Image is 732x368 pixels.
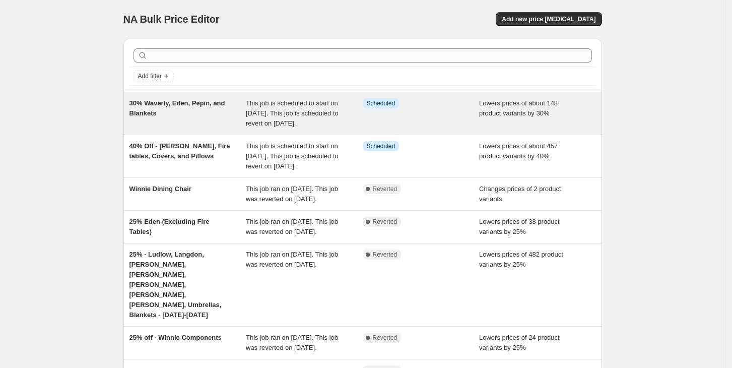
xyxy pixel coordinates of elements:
[134,70,174,82] button: Add filter
[373,334,397,342] span: Reverted
[479,251,563,268] span: Lowers prices of 482 product variants by 25%
[502,15,595,23] span: Add new price [MEDICAL_DATA]
[479,334,560,351] span: Lowers prices of 24 product variants by 25%
[479,142,558,160] span: Lowers prices of about 457 product variants by 40%
[496,12,602,26] button: Add new price [MEDICAL_DATA]
[479,99,558,117] span: Lowers prices of about 148 product variants by 30%
[373,185,397,193] span: Reverted
[246,334,338,351] span: This job ran on [DATE]. This job was reverted on [DATE].
[246,251,338,268] span: This job ran on [DATE]. This job was reverted on [DATE].
[373,218,397,226] span: Reverted
[367,142,395,150] span: Scheduled
[373,251,397,259] span: Reverted
[246,142,339,170] span: This job is scheduled to start on [DATE]. This job is scheduled to revert on [DATE].
[367,99,395,107] span: Scheduled
[246,99,339,127] span: This job is scheduled to start on [DATE]. This job is scheduled to revert on [DATE].
[129,334,222,341] span: 25% off - Winnie Components
[479,218,560,235] span: Lowers prices of 38 product variants by 25%
[129,99,225,117] span: 30% Waverly, Eden, Pepin, and Blankets
[123,14,220,25] span: NA Bulk Price Editor
[129,185,191,193] span: Winnie Dining Chair
[129,251,222,319] span: 25% - Ludlow, Langdon, [PERSON_NAME], [PERSON_NAME], [PERSON_NAME], [PERSON_NAME], [PERSON_NAME],...
[479,185,561,203] span: Changes prices of 2 product variants
[129,142,230,160] span: 40% Off - [PERSON_NAME], Fire tables, Covers, and Pillows
[246,218,338,235] span: This job ran on [DATE]. This job was reverted on [DATE].
[129,218,210,235] span: 25% Eden (Excluding Fire Tables)
[138,72,162,80] span: Add filter
[246,185,338,203] span: This job ran on [DATE]. This job was reverted on [DATE].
